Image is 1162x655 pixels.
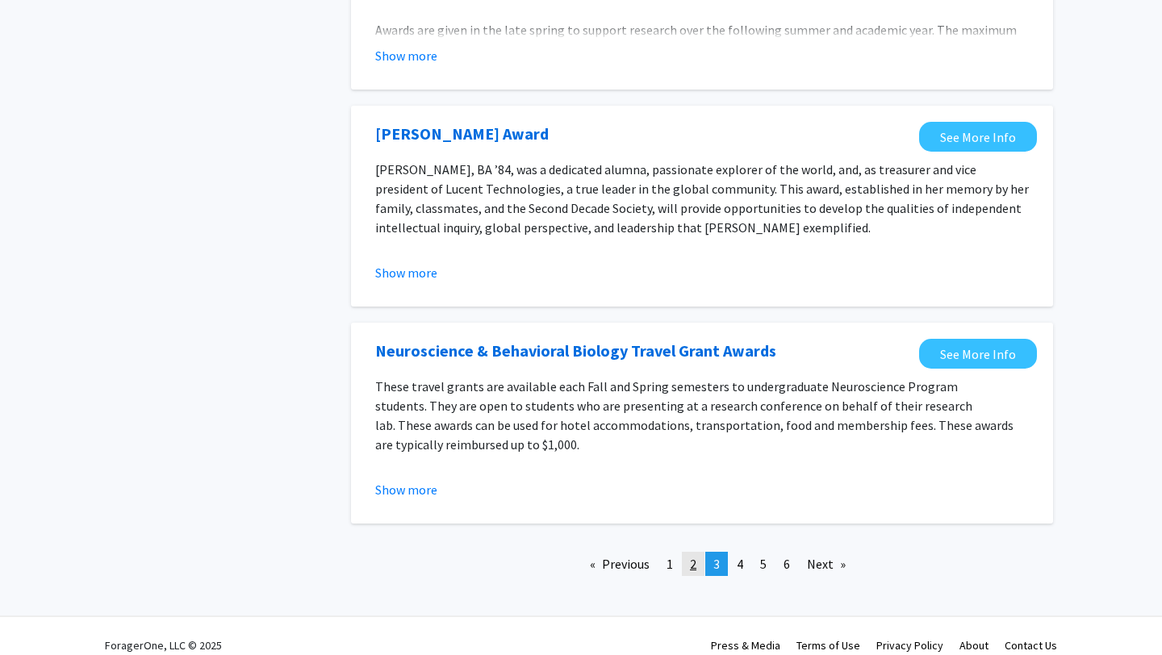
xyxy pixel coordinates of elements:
[667,556,673,572] span: 1
[375,339,776,363] a: Opens in a new tab
[375,263,437,282] button: Show more
[12,582,69,643] iframe: Chat
[919,122,1037,152] a: Opens in a new tab
[784,556,790,572] span: 6
[351,552,1053,576] ul: Pagination
[959,638,989,653] a: About
[375,480,437,499] button: Show more
[1005,638,1057,653] a: Contact Us
[713,556,720,572] span: 3
[919,339,1037,369] a: Opens in a new tab
[375,22,1017,57] span: Awards are given in the late spring to support research over the following summer and academic ye...
[799,552,854,576] a: Next page
[375,46,437,65] button: Show more
[876,638,943,653] a: Privacy Policy
[375,160,1029,237] p: [PERSON_NAME], BA ’84, was a dedicated alumna, passionate explorer of the world, and, as treasure...
[760,556,767,572] span: 5
[796,638,860,653] a: Terms of Use
[375,122,549,146] a: Opens in a new tab
[690,556,696,572] span: 2
[711,638,780,653] a: Press & Media
[737,556,743,572] span: 4
[375,377,1029,454] p: These travel grants are available each Fall and Spring semesters to undergraduate Neuroscience Pr...
[582,552,658,576] a: Previous page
